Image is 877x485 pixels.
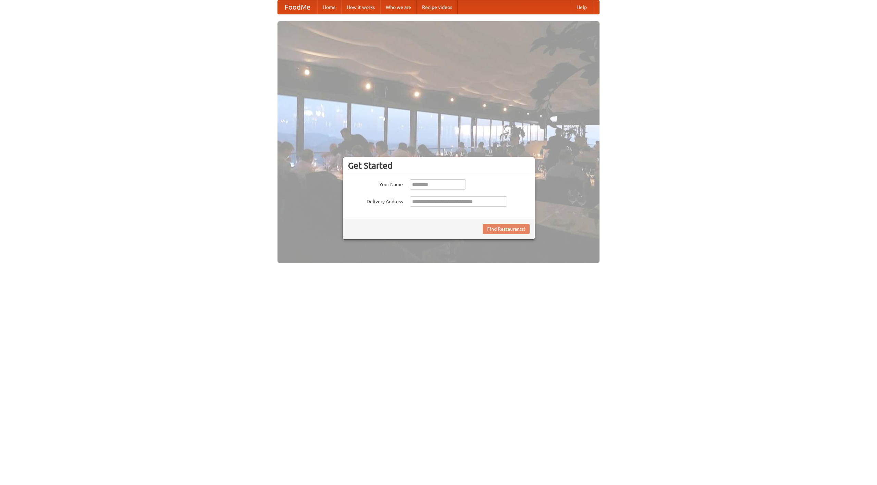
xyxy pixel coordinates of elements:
h3: Get Started [348,160,530,171]
label: Your Name [348,179,403,188]
a: Help [571,0,592,14]
a: Home [317,0,341,14]
button: Find Restaurants! [483,224,530,234]
a: How it works [341,0,380,14]
label: Delivery Address [348,196,403,205]
a: FoodMe [278,0,317,14]
a: Recipe videos [417,0,458,14]
a: Who we are [380,0,417,14]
